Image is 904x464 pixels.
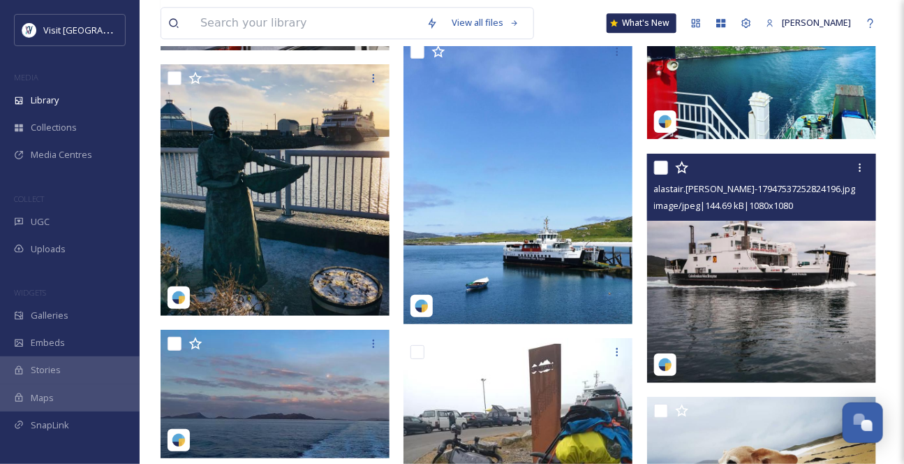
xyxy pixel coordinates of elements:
[161,330,390,459] img: kirstymoragmac-17953706221720258-1.jpg
[647,154,876,383] img: alastair.jackson-17947537252824196.jpg
[843,403,883,443] button: Open Chat
[658,115,672,129] img: snapsea-logo.png
[658,358,672,372] img: snapsea-logo.png
[31,242,66,256] span: Uploads
[31,148,92,161] span: Media Centres
[415,299,429,313] img: snapsea-logo.png
[31,391,54,405] span: Maps
[14,287,46,298] span: WIDGETS
[759,9,858,36] a: [PERSON_NAME]
[607,13,676,33] a: What's New
[445,9,526,36] a: View all files
[43,23,151,36] span: Visit [GEOGRAPHIC_DATA]
[14,72,38,82] span: MEDIA
[31,336,65,349] span: Embeds
[31,309,68,322] span: Galleries
[193,8,420,38] input: Search your library
[31,215,50,229] span: UGC
[782,16,851,29] span: [PERSON_NAME]
[31,419,69,432] span: SnapLink
[161,64,390,316] img: jauntswithannie-17942647507922722.jpg
[22,23,36,37] img: Untitled%20design%20%2897%29.png
[654,182,856,195] span: alastair.[PERSON_NAME]-17947537252824196.jpg
[31,363,61,377] span: Stories
[654,199,794,212] span: image/jpeg | 144.69 kB | 1080 x 1080
[31,121,77,134] span: Collections
[14,194,44,204] span: COLLECT
[172,291,186,305] img: snapsea-logo.png
[31,94,59,107] span: Library
[403,38,632,324] img: lovethisland-17881207280602332.jpg
[172,433,186,447] img: snapsea-logo.png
